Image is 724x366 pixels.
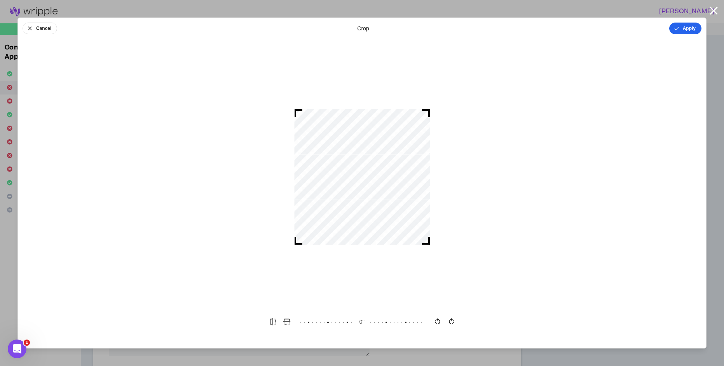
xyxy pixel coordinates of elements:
button: Cancel [23,23,57,34]
iframe: Intercom live chat [8,340,26,358]
div: crop [357,25,369,32]
output: 0 ° [354,318,370,326]
span: 1 [24,340,30,346]
button: Apply [669,23,701,34]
